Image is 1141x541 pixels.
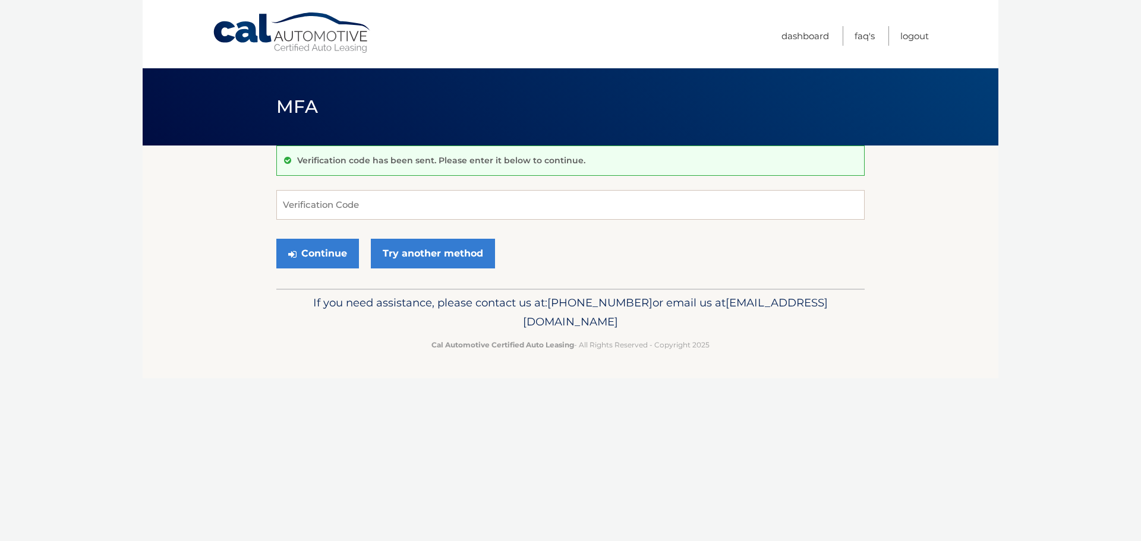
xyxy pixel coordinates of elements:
input: Verification Code [276,190,865,220]
span: [EMAIL_ADDRESS][DOMAIN_NAME] [523,296,828,328]
p: - All Rights Reserved - Copyright 2025 [284,338,857,351]
a: Logout [900,26,929,46]
span: [PHONE_NUMBER] [547,296,653,309]
button: Continue [276,239,359,268]
p: Verification code has been sent. Please enter it below to continue. [297,155,585,166]
strong: Cal Automotive Certified Auto Leasing [431,340,574,349]
a: FAQ's [855,26,875,46]
span: MFA [276,96,318,118]
a: Dashboard [781,26,829,46]
a: Try another method [371,239,495,268]
a: Cal Automotive [212,12,373,54]
p: If you need assistance, please contact us at: or email us at [284,293,857,331]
